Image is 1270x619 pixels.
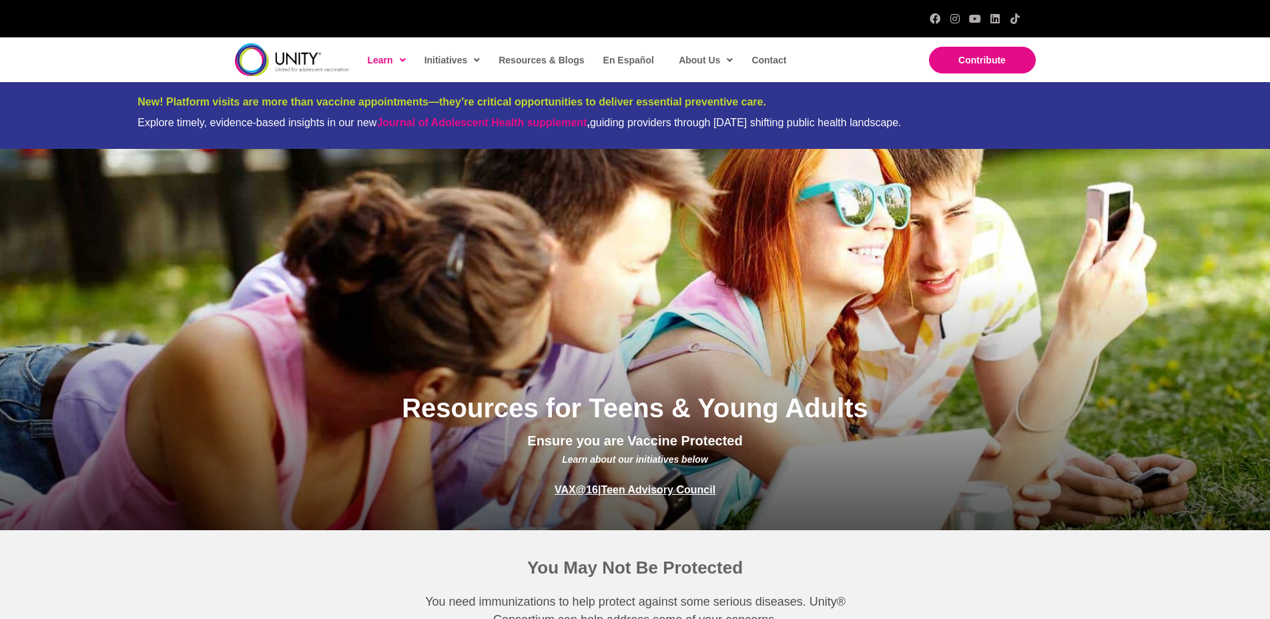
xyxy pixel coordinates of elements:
a: Instagram [950,13,960,24]
p: Ensure you are Vaccine Protected [282,432,989,467]
a: About Us [672,45,738,75]
strong: , [376,117,589,128]
a: YouTube [970,13,980,24]
a: LinkedIn [990,13,1000,24]
a: TikTok [1010,13,1020,24]
p: | [268,480,1002,500]
a: Facebook [930,13,940,24]
span: En Español [603,55,654,65]
a: Resources & Blogs [492,45,589,75]
a: Contact [745,45,791,75]
span: Contact [751,55,786,65]
div: Explore timely, evidence-based insights in our new guiding providers through [DATE] shifting publ... [137,116,1132,129]
span: About Us [679,50,733,70]
img: unity-logo-dark [235,43,350,76]
span: You May Not Be Protected [527,558,743,578]
a: En Español [597,45,659,75]
span: Learn about our initiatives below [562,454,708,465]
span: Contribute [958,55,1006,65]
span: Resources for Teens & Young Adults [402,393,868,423]
span: Resources & Blogs [499,55,584,65]
span: Initiatives [424,50,481,70]
a: VAX@16 [555,484,598,495]
a: Journal of Adolescent Health supplement [376,117,587,128]
span: New! Platform visits are more than vaccine appointments—they’re critical opportunities to deliver... [137,96,766,108]
a: Teen Advisory Council [601,484,716,495]
span: Learn [368,50,406,70]
a: Contribute [929,47,1036,73]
